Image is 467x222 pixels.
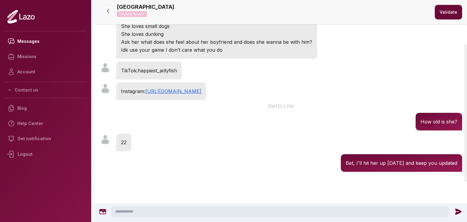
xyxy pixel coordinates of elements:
[435,5,462,19] button: Validate
[5,116,86,131] a: Help Center
[100,83,111,94] img: User avatar
[346,159,457,167] p: Bet, I'll hit her up [DATE] and keep you updated
[121,38,312,46] p: Ask her what does she feel about her boyfriend and does she wanna be with him?
[145,88,201,94] a: [URL][DOMAIN_NAME]
[121,138,126,146] p: 22
[121,87,201,95] p: Instagram:
[5,131,86,146] a: Get notification
[121,46,312,54] p: Idk use your game I don’t care what you do
[117,3,174,11] p: [GEOGRAPHIC_DATA]
[121,67,177,75] p: TikTok:happiest_jellyfish
[100,134,111,145] img: User avatar
[5,85,86,95] button: Contact us
[95,103,467,109] p: [DATE] 3 pm
[100,62,111,73] img: User avatar
[117,11,147,17] p: Ongoing mission
[121,30,312,38] p: She loves dunking
[5,64,86,79] a: Account
[5,49,86,64] a: Missions
[5,34,86,49] a: Messages
[121,22,312,30] p: She loves small dogs
[420,118,457,126] p: How old is she?
[5,146,86,162] div: Logout
[5,101,86,116] a: Blog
